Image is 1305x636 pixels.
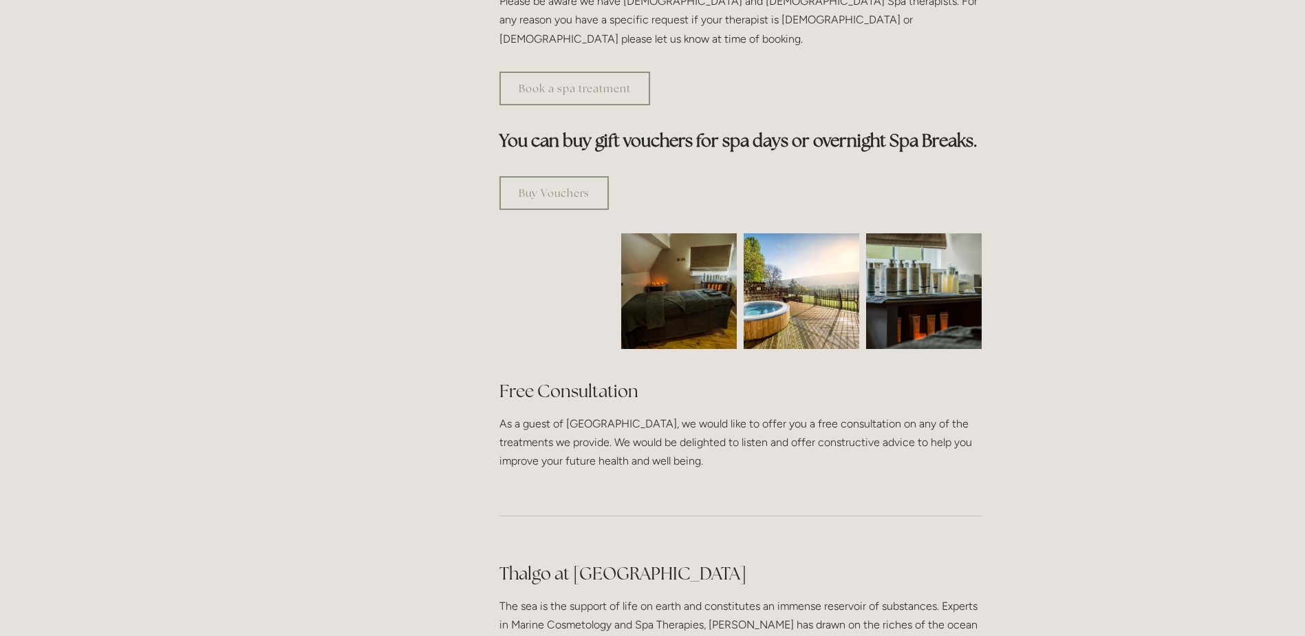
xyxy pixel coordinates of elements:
a: Buy Vouchers [499,176,609,210]
h2: Thalgo at [GEOGRAPHIC_DATA] [499,562,982,586]
h2: Free Consultation [499,379,982,403]
p: As a guest of [GEOGRAPHIC_DATA], we would like to offer you a free consultation on any of the tre... [499,414,982,471]
img: Spa room, Losehill House Hotel and Spa [592,233,766,349]
img: Outdoor jacuzzi with a view of the Peak District, Losehill House Hotel and Spa [744,233,859,349]
a: Book a spa treatment [499,72,650,105]
strong: You can buy gift vouchers for spa days or overnight Spa Breaks. [499,129,978,151]
img: Body creams in the spa room, Losehill House Hotel and Spa [837,233,1011,349]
